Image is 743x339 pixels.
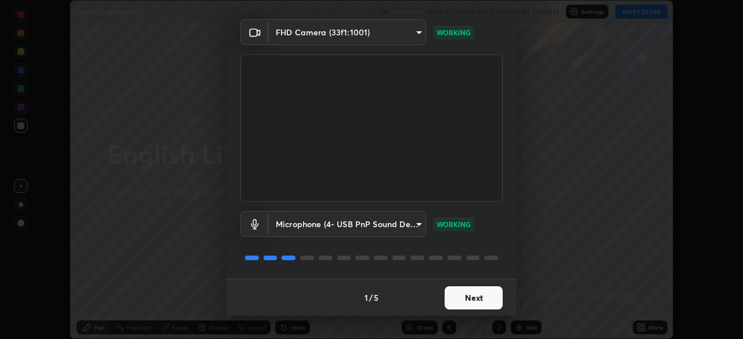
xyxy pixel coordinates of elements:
p: WORKING [437,219,471,229]
p: WORKING [437,27,471,38]
div: FHD Camera (33f1:1001) [269,19,426,45]
div: FHD Camera (33f1:1001) [269,211,426,237]
h4: 5 [374,291,378,304]
h4: / [369,291,373,304]
h4: 1 [365,291,368,304]
button: Next [445,286,503,309]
